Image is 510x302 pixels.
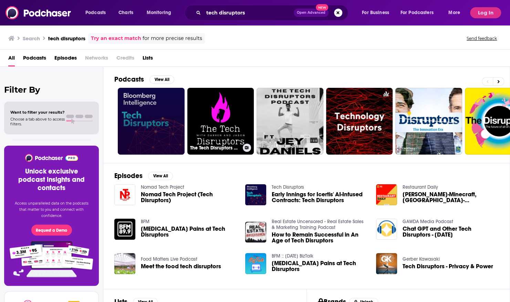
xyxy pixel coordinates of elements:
[114,219,135,240] img: Teething Pains at Tech Disruptors
[191,5,355,21] div: Search podcasts, credits, & more...
[272,184,304,190] a: Tech Disruptors
[141,219,149,225] a: BFM
[81,7,115,18] button: open menu
[400,8,434,18] span: For Podcasters
[316,4,328,11] span: New
[4,85,99,95] h2: Filter By
[143,34,202,42] span: for more precise results
[403,191,499,203] span: [PERSON_NAME]-Minecraft, [GEOGRAPHIC_DATA]-[GEOGRAPHIC_DATA], tech disruptors
[147,8,171,18] span: Monitoring
[141,184,184,190] a: Nomad Tech Project
[54,52,77,66] a: Episodes
[6,6,72,19] img: Podchaser - Follow, Share and Rate Podcasts
[272,219,364,230] a: Real Estate Uncensored - Real Estate Sales & Marketing Training Podcast
[190,145,240,151] h3: The Tech Disruptors Podcast
[376,184,397,205] img: McDonald’s-Minecraft, Chipotle-Mexico, tech disruptors
[141,191,237,203] a: Nomad Tech Project (Tech Disruptors)
[448,8,460,18] span: More
[362,8,389,18] span: For Business
[48,35,85,42] h3: tech disruptors
[403,263,493,269] a: Tech Disruptors - Privacy & Power
[403,226,499,238] span: Chat GPT and Other Tech Disruptors - [DATE]
[272,260,368,272] a: Teething Pains at Tech Disruptors
[142,7,180,18] button: open menu
[403,191,499,203] a: McDonald’s-Minecraft, Chipotle-Mexico, tech disruptors
[23,35,40,42] h3: Search
[204,7,294,18] input: Search podcasts, credits, & more...
[114,171,143,180] h2: Episodes
[12,167,91,192] h3: Unlock exclusive podcast insights and contacts
[187,88,254,155] a: The Tech Disruptors Podcast
[470,7,501,18] button: Log In
[114,171,173,180] a: EpisodesView All
[396,7,444,18] button: open menu
[114,75,174,84] a: PodcastsView All
[141,226,237,238] span: [MEDICAL_DATA] Pains at Tech Disruptors
[444,7,469,18] button: open menu
[10,110,65,115] span: Want to filter your results?
[294,9,329,17] button: Open AdvancedNew
[85,52,108,66] span: Networks
[245,253,266,274] img: Teething Pains at Tech Disruptors
[465,35,499,41] button: Send feedback
[91,34,141,42] a: Try an exact match
[245,184,266,205] img: Early Innings for Icertis' AI-Infused Contracts: Tech Disruptors
[357,7,398,18] button: open menu
[114,184,135,205] img: Nomad Tech Project (Tech Disruptors)
[143,52,153,66] a: Lists
[272,232,368,243] a: How to Remain Successful in An Age of Tech Disruptors
[114,7,137,18] a: Charts
[376,219,397,240] img: Chat GPT and Other Tech Disruptors - May 1, 2023
[85,8,106,18] span: Podcasts
[24,154,79,162] img: Podchaser - Follow, Share and Rate Podcasts
[376,253,397,274] img: Tech Disruptors - Privacy & Power
[403,226,499,238] a: Chat GPT and Other Tech Disruptors - May 1, 2023
[118,8,133,18] span: Charts
[114,75,144,84] h2: Podcasts
[149,75,174,84] button: View All
[297,11,325,14] span: Open Advanced
[141,263,221,269] a: Meet the food tech disruptors
[403,256,440,262] a: Gerber Kawasaki
[12,200,91,219] p: Access unparalleled data on the podcasts that matter to you and connect with confidence.
[272,260,368,272] span: [MEDICAL_DATA] Pains at Tech Disruptors
[403,184,438,190] a: Restaurant Daily
[148,172,173,180] button: View All
[116,52,134,66] span: Credits
[272,253,313,259] a: BFM :: Today's BizTalk
[141,256,197,262] a: Food Matters Live Podcast
[245,222,266,243] img: How to Remain Successful in An Age of Tech Disruptors
[141,226,237,238] a: Teething Pains at Tech Disruptors
[23,52,46,66] a: Podcasts
[403,219,453,225] a: GAWDA Media Podcast
[114,253,135,274] img: Meet the food tech disruptors
[7,241,96,278] img: Pro Features
[8,52,15,66] a: All
[31,225,72,236] button: Request a Demo
[272,191,368,203] a: Early Innings for Icertis' AI-Infused Contracts: Tech Disruptors
[10,117,65,126] span: Choose a tab above to access filters.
